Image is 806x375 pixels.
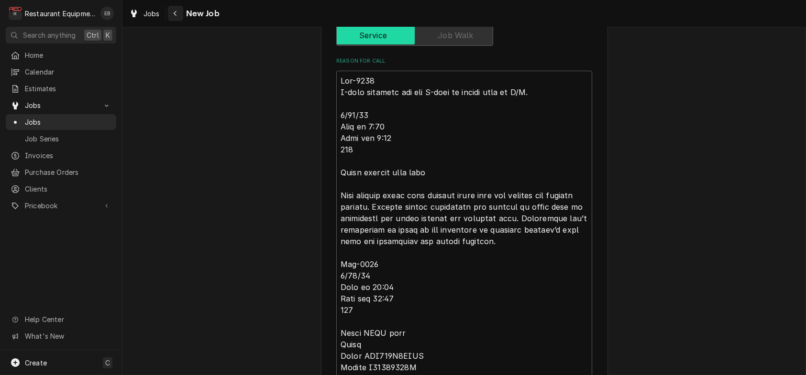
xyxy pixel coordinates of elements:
span: Clients [25,184,111,194]
a: Clients [6,181,116,197]
button: Search anythingCtrlK [6,27,116,43]
span: Jobs [25,100,97,110]
a: Jobs [6,114,116,130]
div: Restaurant Equipment Diagnostics [25,9,95,19]
div: Emily Bird's Avatar [100,7,114,20]
a: Invoices [6,148,116,163]
span: Ctrl [87,30,99,40]
a: Go to Help Center [6,311,116,327]
a: Estimates [6,81,116,96]
span: Invoices [25,150,111,161]
a: Purchase Orders [6,164,116,180]
span: Purchase Orders [25,167,111,177]
a: Job Series [6,131,116,147]
span: Job Series [25,134,111,144]
span: Pricebook [25,201,97,211]
span: K [106,30,110,40]
span: New Job [183,7,220,20]
span: What's New [25,331,110,341]
a: Go to What's New [6,328,116,344]
span: Calendar [25,67,111,77]
a: Home [6,47,116,63]
label: Reason For Call [336,57,592,65]
span: Estimates [25,84,111,94]
a: Calendar [6,64,116,80]
span: Home [25,50,111,60]
button: Navigate back [168,6,183,21]
span: Create [25,359,47,367]
div: Service [336,25,592,46]
div: R [9,7,22,20]
a: Go to Pricebook [6,198,116,214]
span: Jobs [25,117,111,127]
div: Restaurant Equipment Diagnostics's Avatar [9,7,22,20]
div: EB [100,7,114,20]
div: Job Type [336,12,592,46]
span: C [105,358,110,368]
span: Help Center [25,314,110,324]
span: Jobs [144,9,160,19]
a: Jobs [125,6,164,21]
a: Go to Jobs [6,97,116,113]
span: Search anything [23,30,76,40]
